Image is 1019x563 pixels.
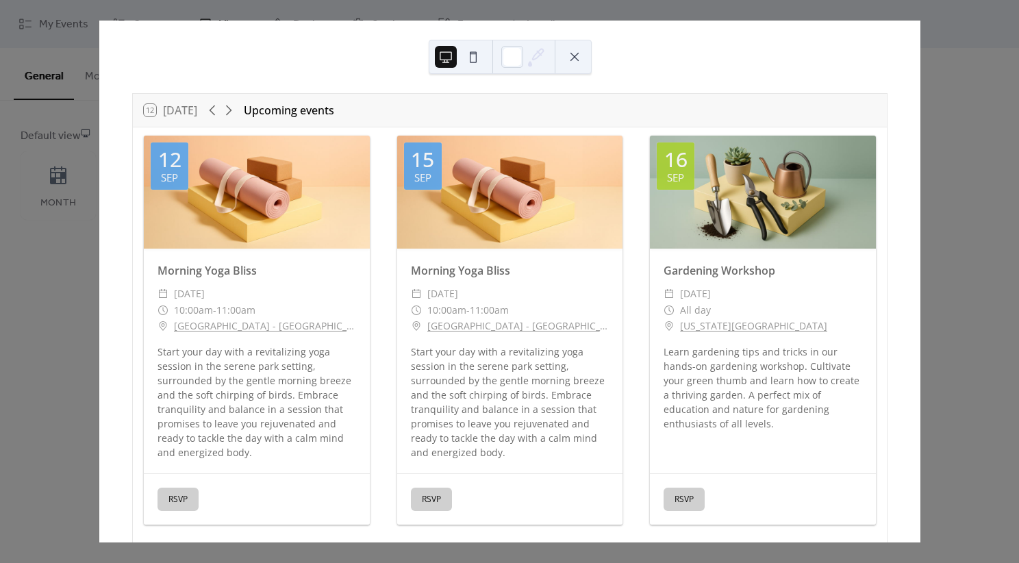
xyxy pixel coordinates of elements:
[216,302,255,318] span: 11:00am
[174,302,213,318] span: 10:00am
[411,488,452,511] button: RSVP
[680,286,711,302] span: [DATE]
[411,286,422,302] div: ​
[161,173,178,183] div: Sep
[664,149,688,170] div: 16
[158,318,168,334] div: ​
[664,286,675,302] div: ​
[466,302,470,318] span: -
[158,149,181,170] div: 12
[650,345,876,431] div: Learn gardening tips and tricks in our hands-on gardening workshop. Cultivate your green thumb an...
[213,302,216,318] span: -
[397,262,623,279] div: Morning Yoga Bliss
[144,345,370,460] div: Start your day with a revitalizing yoga session in the serene park setting, surrounded by the gen...
[664,488,705,511] button: RSVP
[397,345,623,460] div: Start your day with a revitalizing yoga session in the serene park setting, surrounded by the gen...
[244,102,334,118] div: Upcoming events
[414,173,431,183] div: Sep
[411,149,434,170] div: 15
[158,286,168,302] div: ​
[427,318,609,334] a: [GEOGRAPHIC_DATA] - [GEOGRAPHIC_DATA]
[650,262,876,279] div: Gardening Workshop
[158,302,168,318] div: ​
[680,318,827,334] a: [US_STATE][GEOGRAPHIC_DATA]
[664,302,675,318] div: ​
[427,302,466,318] span: 10:00am
[411,302,422,318] div: ​
[174,286,205,302] span: [DATE]
[174,318,356,334] a: [GEOGRAPHIC_DATA] - [GEOGRAPHIC_DATA]
[144,262,370,279] div: Morning Yoga Bliss
[664,318,675,334] div: ​
[411,318,422,334] div: ​
[470,302,509,318] span: 11:00am
[427,286,458,302] span: [DATE]
[667,173,684,183] div: Sep
[680,302,711,318] span: All day
[158,488,199,511] button: RSVP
